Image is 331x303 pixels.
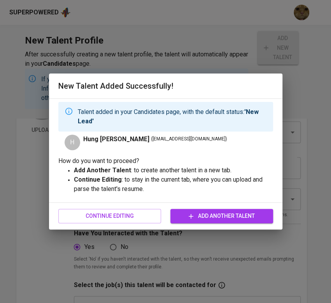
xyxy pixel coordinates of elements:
p: : to create another talent in a new tab. [74,166,273,175]
strong: Continue Editing [74,176,122,183]
p: Talent added in your Candidates page, with the default status: [78,107,267,126]
span: Add Another Talent [177,211,267,221]
button: Continue Editing [58,209,161,223]
span: Hung [PERSON_NAME] [83,135,149,144]
strong: Add Another Talent [74,166,131,174]
p: How do you want to proceed? [58,156,273,166]
span: ( [EMAIL_ADDRESS][DOMAIN_NAME] ) [151,135,227,143]
h6: New Talent Added Successfully! [58,80,273,92]
p: : to stay in the current tab, where you can upload and parse the talent's resume. [74,175,273,194]
span: Continue Editing [65,211,155,221]
div: H [65,135,80,150]
button: Add Another Talent [170,209,273,223]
